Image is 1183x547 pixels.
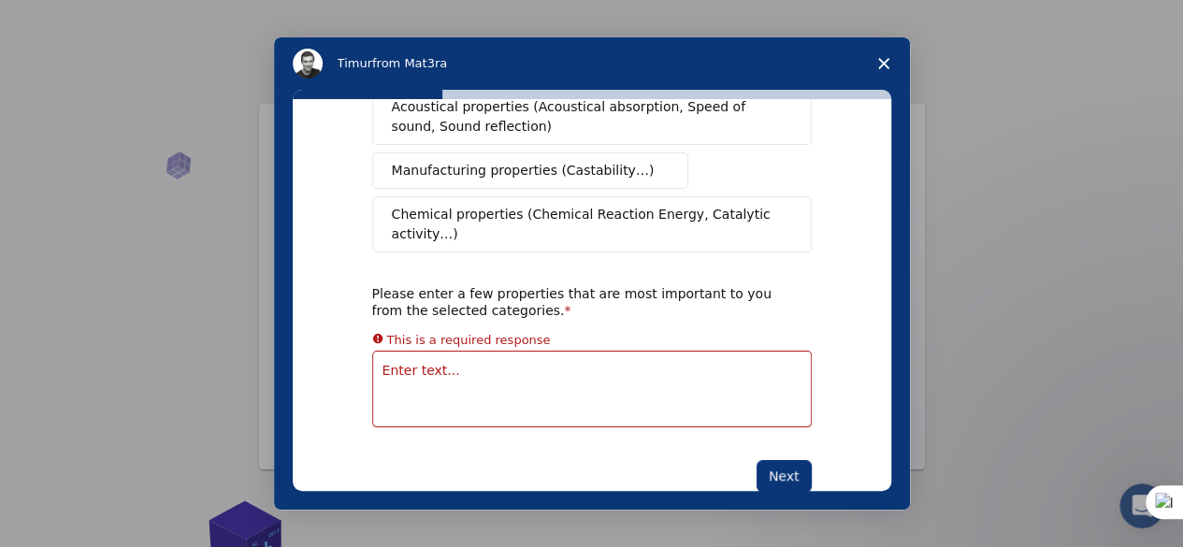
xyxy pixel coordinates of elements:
[372,56,447,70] span: from Mat3ra
[392,205,779,244] span: Chemical properties (Chemical Reaction Energy, Catalytic activity…)
[338,56,372,70] span: Timur
[858,37,910,90] span: Close survey
[387,329,551,350] div: This is a required response
[372,89,812,145] button: Acoustical properties (Acoustical absorption, Speed of sound, Sound reflection)
[372,285,784,319] div: Please enter a few properties that are most important to you from the selected categories.
[372,152,689,189] button: Manufacturing properties (Castability…)
[757,460,812,492] button: Next
[372,196,812,252] button: Chemical properties (Chemical Reaction Energy, Catalytic activity…)
[372,351,812,427] textarea: Enter text...
[293,49,323,79] img: Profile image for Timur
[37,13,105,30] span: Support
[392,97,781,137] span: Acoustical properties (Acoustical absorption, Speed of sound, Sound reflection)
[392,161,655,180] span: Manufacturing properties (Castability…)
